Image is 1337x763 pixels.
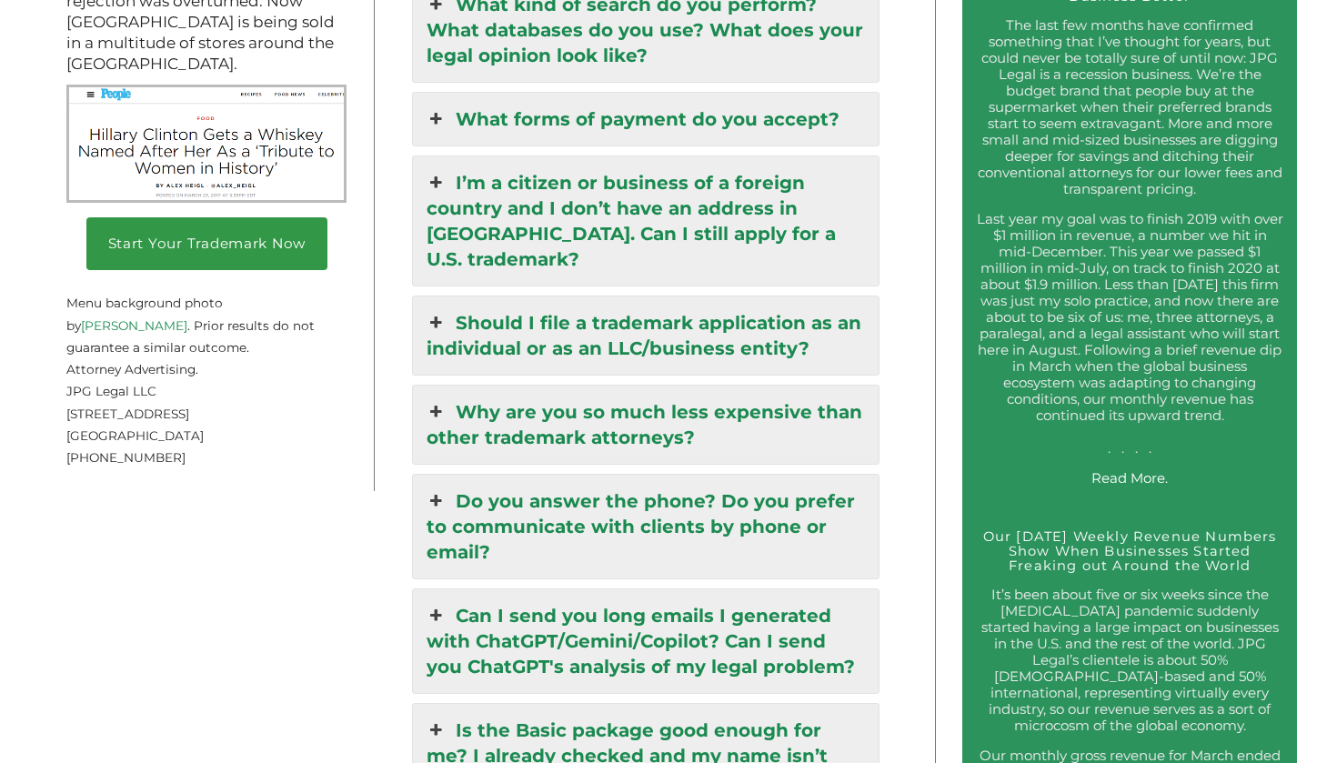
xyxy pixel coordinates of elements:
span: JPG Legal LLC [66,384,156,398]
p: It’s been about five or six weeks since the [MEDICAL_DATA] pandemic suddenly started having a lar... [976,587,1283,734]
a: Why are you so much less expensive than other trademark attorneys? [413,386,880,464]
a: I’m a citizen or business of a foreign country and I don’t have an address in [GEOGRAPHIC_DATA]. ... [413,156,880,286]
a: What forms of payment do you accept? [413,93,880,146]
small: Menu background photo by . Prior results do not guarantee a similar outcome. [66,274,315,355]
span: [GEOGRAPHIC_DATA] [66,428,204,443]
a: Do you answer the phone? Do you prefer to communicate with clients by phone or email? [413,475,880,578]
a: Should I file a trademark application as an individual or as an LLC/business entity? [413,296,880,375]
a: Read More. [1091,469,1168,487]
a: Can I send you long emails I generated with ChatGPT/Gemini/Copilot? Can I send you ChatGPT's anal... [413,589,880,693]
p: The last few months have confirmed something that I’ve thought for years, but could never be tota... [976,17,1283,197]
p: Last year my goal was to finish 2019 with over $1 million in revenue, a number we hit in mid-Dece... [976,211,1283,457]
img: Rodham Rye People Screenshot [66,85,347,203]
span: Attorney Advertising. [66,362,198,376]
a: [PERSON_NAME] [81,318,187,333]
span: [PHONE_NUMBER] [66,450,186,465]
span: [STREET_ADDRESS] [66,407,189,421]
a: Start Your Trademark Now [86,217,327,270]
a: Our [DATE] Weekly Revenue Numbers Show When Businesses Started Freaking out Around the World [983,528,1277,574]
